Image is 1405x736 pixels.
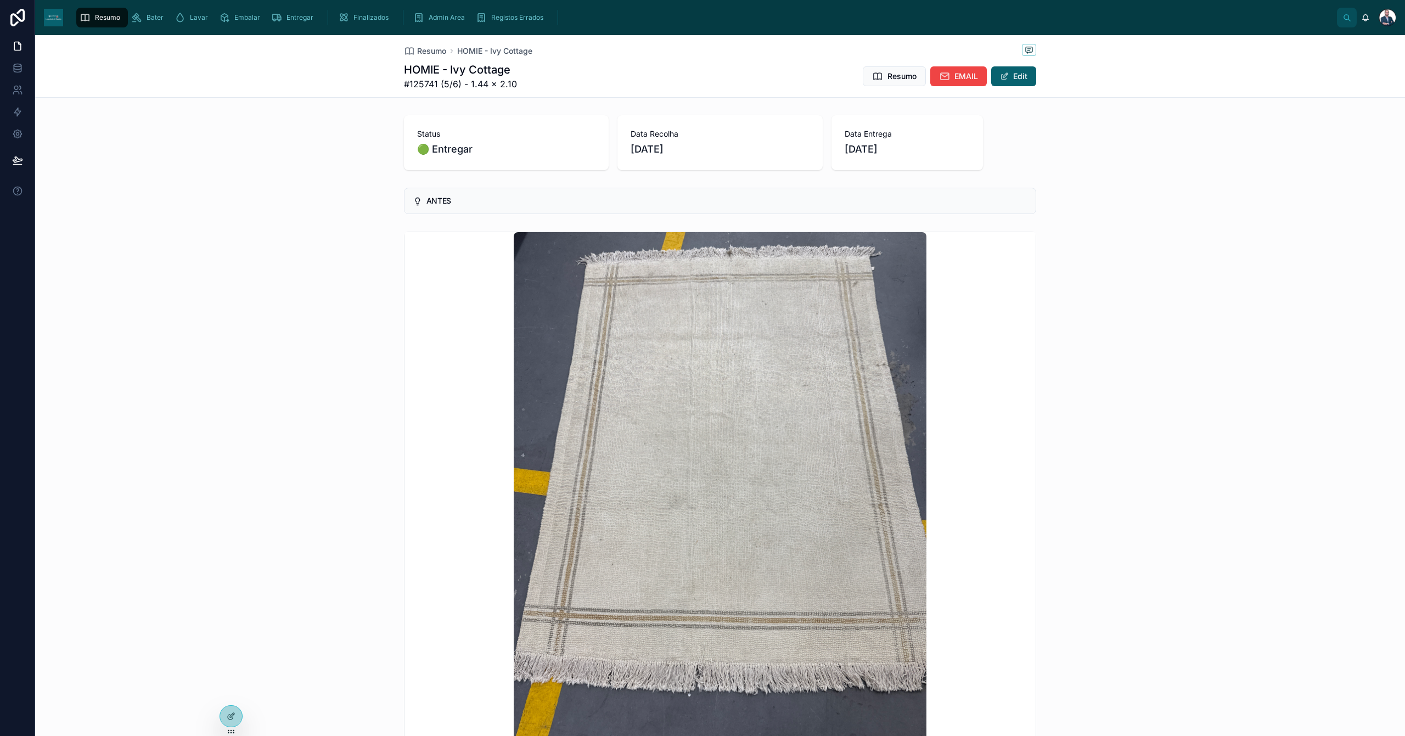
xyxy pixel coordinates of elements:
[190,13,208,22] span: Lavar
[404,62,517,77] h1: HOMIE - Ivy Cottage
[930,66,987,86] button: EMAIL
[954,71,978,82] span: EMAIL
[95,13,120,22] span: Resumo
[268,8,321,27] a: Entregar
[845,142,970,157] span: [DATE]
[429,13,465,22] span: Admin Area
[147,13,164,22] span: Bater
[845,128,970,139] span: Data Entrega
[417,142,595,157] span: 🟢 Entregar
[417,46,446,57] span: Resumo
[234,13,260,22] span: Embalar
[404,77,517,91] span: #125741 (5/6) - 1.44 x 2.10
[473,8,551,27] a: Registos Errados
[353,13,389,22] span: Finalizados
[457,46,532,57] a: HOMIE - Ivy Cottage
[887,71,917,82] span: Resumo
[44,9,63,26] img: App logo
[216,8,268,27] a: Embalar
[72,5,1337,30] div: scrollable content
[631,128,809,139] span: Data Recolha
[417,128,595,139] span: Status
[426,197,1027,205] h5: ANTES
[631,142,809,157] span: [DATE]
[410,8,473,27] a: Admin Area
[128,8,171,27] a: Bater
[335,8,396,27] a: Finalizados
[76,8,128,27] a: Resumo
[863,66,926,86] button: Resumo
[286,13,313,22] span: Entregar
[491,13,543,22] span: Registos Errados
[991,66,1036,86] button: Edit
[171,8,216,27] a: Lavar
[404,46,446,57] a: Resumo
